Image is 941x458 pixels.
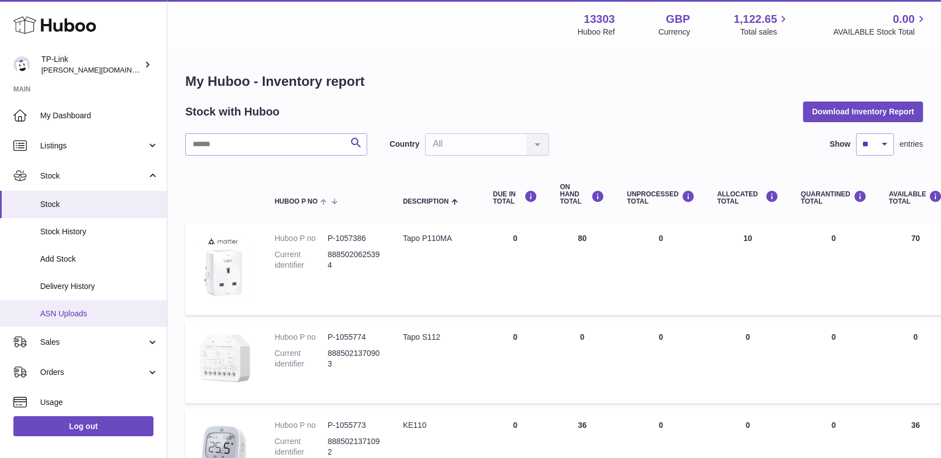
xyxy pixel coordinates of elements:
div: Tapo S112 [403,332,471,343]
span: AVAILABLE Stock Total [833,27,928,37]
label: Country [390,139,420,150]
div: Huboo Ref [578,27,615,37]
img: susie.li@tp-link.com [13,56,30,73]
td: 0 [616,321,706,403]
dd: 8885020625394 [328,249,381,271]
td: 0 [616,222,706,315]
button: Download Inventory Report [803,102,923,122]
dd: P-1055774 [328,332,381,343]
dd: 8885021370903 [328,348,381,369]
dt: Huboo P no [275,332,328,343]
div: ON HAND Total [560,184,604,206]
div: Currency [659,27,690,37]
dt: Huboo P no [275,420,328,431]
a: 1,122.65 Total sales [734,12,790,37]
dt: Current identifier [275,249,328,271]
div: ALLOCATED Total [717,190,779,205]
span: 0.00 [893,12,915,27]
dt: Current identifier [275,436,328,457]
span: Huboo P no [275,198,318,205]
span: 1,122.65 [734,12,777,27]
span: 0 [832,234,836,243]
a: 0.00 AVAILABLE Stock Total [833,12,928,37]
h1: My Huboo - Inventory report [185,73,923,90]
div: TP-Link [41,54,142,75]
td: 0 [706,321,790,403]
label: Show [830,139,851,150]
span: Description [403,198,449,205]
div: UNPROCESSED Total [627,190,695,205]
div: KE110 [403,420,471,431]
span: Stock History [40,226,159,237]
span: [PERSON_NAME][DOMAIN_NAME][EMAIL_ADDRESS][DOMAIN_NAME] [41,65,282,74]
a: Log out [13,416,153,436]
div: QUARANTINED Total [801,190,867,205]
dd: P-1057386 [328,233,381,244]
span: Listings [40,141,147,151]
dd: P-1055773 [328,420,381,431]
dt: Huboo P no [275,233,328,244]
span: Orders [40,367,147,378]
span: ASN Uploads [40,308,159,319]
span: Delivery History [40,281,159,292]
img: product image [196,332,252,389]
td: 0 [482,222,549,315]
strong: GBP [666,12,690,27]
dd: 8885021371092 [328,436,381,457]
td: 80 [549,222,616,315]
td: 0 [482,321,549,403]
span: Stock [40,199,159,210]
span: Total sales [740,27,790,37]
td: 0 [549,321,616,403]
span: Usage [40,397,159,408]
span: Stock [40,171,147,181]
h2: Stock with Huboo [185,104,280,119]
span: My Dashboard [40,110,159,121]
div: Tapo P110MA [403,233,471,244]
span: entries [900,139,923,150]
span: 0 [832,332,836,341]
dt: Current identifier [275,348,328,369]
span: Add Stock [40,254,159,264]
td: 10 [706,222,790,315]
span: Sales [40,337,147,348]
div: DUE IN TOTAL [493,190,537,205]
span: 0 [832,421,836,430]
strong: 13303 [584,12,615,27]
img: product image [196,233,252,301]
